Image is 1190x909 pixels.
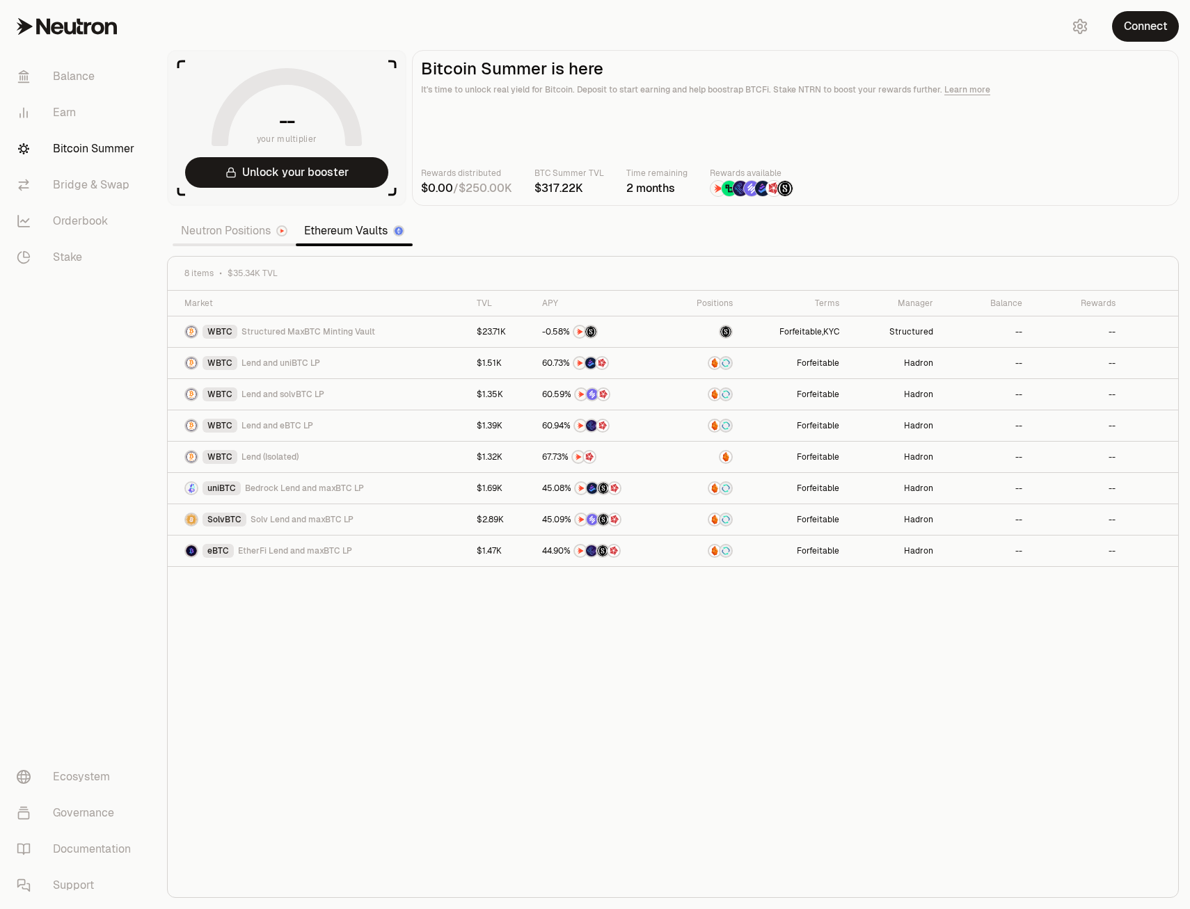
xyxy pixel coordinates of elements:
[797,545,839,556] button: Forfeitable
[257,132,317,146] span: your multiplier
[676,450,733,464] button: Amber
[168,348,468,378] a: WBTC LogoWBTCLend and uniBTC LP
[574,357,585,369] img: NTRN
[797,514,839,525] button: Forfeitable
[576,483,587,494] img: NTRN
[245,483,364,494] span: Bedrock Lend and maxBTC LP
[609,514,620,525] img: Mars Fragments
[942,379,1031,410] a: --
[168,442,468,472] a: WBTC LogoWBTCLend (Isolated)
[797,483,839,494] button: Forfeitable
[421,166,512,180] p: Rewards distributed
[741,442,848,472] a: Forfeitable
[203,356,237,370] div: WBTC
[241,420,313,431] span: Lend and eBTC LP
[598,514,609,525] img: Structured Points
[279,110,295,132] h1: --
[203,419,237,433] div: WBTC
[241,357,320,369] span: Lend and uniBTC LP
[6,95,150,131] a: Earn
[534,316,667,347] a: NTRNStructured Points
[709,514,720,525] img: Amber
[186,326,197,337] img: WBTC Logo
[950,298,1022,309] div: Balance
[1039,298,1116,309] div: Rewards
[542,387,659,401] button: NTRNSolv PointsMars Fragments
[1112,11,1179,42] button: Connect
[587,514,598,525] img: Solv Points
[296,217,413,245] a: Ethereum Vaults
[720,545,731,556] img: Supervault
[587,483,598,494] img: Bedrock Diamonds
[741,536,848,566] a: Forfeitable
[667,379,741,410] a: AmberSupervault
[711,181,726,196] img: NTRN
[676,419,733,433] button: AmberSupervault
[186,357,197,369] img: WBTC Logo
[598,483,609,494] img: Structured Points
[676,298,733,309] div: Positions
[744,181,759,196] img: Solv Points
[241,389,324,400] span: Lend and solvBTC LP
[1031,379,1124,410] a: --
[848,348,942,378] a: Hadron
[608,545,619,556] img: Mars Fragments
[241,451,299,462] span: Lend (Isolated)
[777,181,793,196] img: Structured Points
[584,451,595,462] img: Mars Fragments
[766,181,782,196] img: Mars Fragments
[585,326,596,337] img: Structured Points
[534,379,667,410] a: NTRNSolv PointsMars Fragments
[574,326,585,337] img: NTRN
[667,536,741,566] a: AmberSupervault
[6,867,150,903] a: Support
[626,180,688,197] div: 2 months
[942,473,1031,504] a: --
[676,481,733,495] button: AmberSupervault
[6,795,150,831] a: Governance
[186,389,197,400] img: WBTC Logo
[741,379,848,410] a: Forfeitable
[576,514,587,525] img: NTRN
[848,316,942,347] a: Structured
[749,298,839,309] div: Terms
[942,442,1031,472] a: --
[741,504,848,535] a: Forfeitable
[238,545,352,556] span: EtherFi Lend and maxBTC LP
[534,473,667,504] a: NTRNBedrock DiamondsStructured PointsMars Fragments
[186,483,197,494] img: uniBTC Logo
[741,316,848,347] a: Forfeitable,KYC
[228,268,278,279] span: $35.34K TVL
[575,545,586,556] img: NTRN
[186,514,197,525] img: SolvBTC Logo
[586,420,597,431] img: EtherFi Points
[823,326,839,337] button: KYC
[203,481,241,495] div: uniBTC
[848,473,942,504] a: Hadron
[848,379,942,410] a: Hadron
[6,759,150,795] a: Ecosystem
[534,536,667,566] a: NTRNEtherFi PointsStructured PointsMars Fragments
[534,348,667,378] a: NTRNBedrock DiamondsMars Fragments
[534,410,667,441] a: NTRNEtherFi PointsMars Fragments
[848,536,942,566] a: Hadron
[667,410,741,441] a: AmberSupervault
[6,831,150,867] a: Documentation
[185,157,388,188] button: Unlock your booster
[1031,316,1124,347] a: --
[542,481,659,495] button: NTRNBedrock DiamondsStructured PointsMars Fragments
[667,348,741,378] a: AmberSupervault
[942,504,1031,535] a: --
[709,483,720,494] img: Amber
[709,389,720,400] img: Amber
[186,451,197,462] img: WBTC Logo
[468,316,534,347] a: $23.71K
[278,227,286,235] img: Neutron Logo
[203,325,237,339] div: WBTC
[797,451,839,462] button: Forfeitable
[468,348,534,378] a: $1.51K
[597,420,608,431] img: Mars Fragments
[609,483,620,494] img: Mars Fragments
[168,379,468,410] a: WBTC LogoWBTCLend and solvBTC LP
[241,326,375,337] span: Structured MaxBTC Minting Vault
